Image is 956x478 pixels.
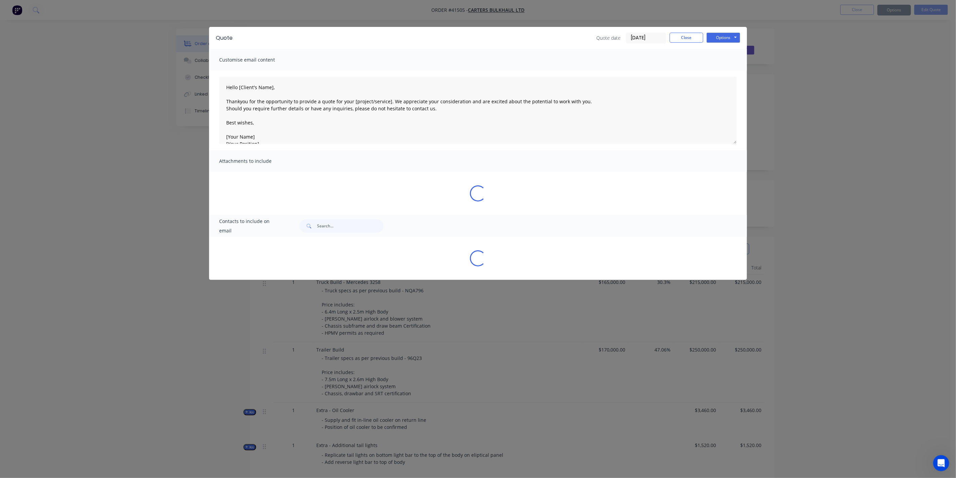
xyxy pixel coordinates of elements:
[219,217,283,235] span: Contacts to include on email
[219,77,737,144] textarea: Hello [Client's Name], Thankyou for the opportunity to provide a quote for your [project/service]...
[219,156,293,166] span: Attachments to include
[317,219,384,233] input: Search...
[707,33,740,43] button: Options
[933,455,949,471] iframe: Intercom live chat
[216,34,233,42] div: Quote
[219,55,293,65] span: Customise email content
[670,33,703,43] button: Close
[596,34,621,41] span: Quote date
